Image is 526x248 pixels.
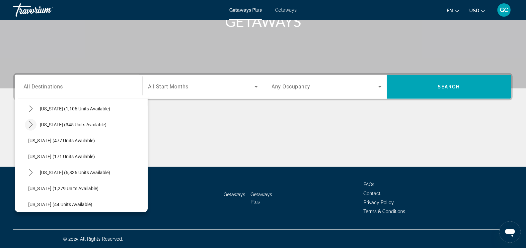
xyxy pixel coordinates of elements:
[148,84,188,90] span: All Start Months
[13,1,80,19] a: Travorium
[469,6,486,15] button: Change currency
[37,103,113,115] button: Select destination: Tennessee (1,106 units available)
[25,183,148,194] button: Select destination: Washington (1,279 units available)
[272,84,311,90] span: Any Occupancy
[25,151,148,163] button: Select destination: Vermont (171 units available)
[438,84,460,89] span: Search
[500,7,508,13] span: GC
[40,170,110,175] span: [US_STATE] (6,836 units available)
[387,75,511,99] button: Search
[224,192,245,197] a: Getaways
[363,209,405,214] a: Terms & Conditions
[25,135,148,147] button: Select destination: Utah (477 units available)
[275,7,297,13] a: Getaways
[28,186,99,191] span: [US_STATE] (1,279 units available)
[24,83,63,90] span: All Destinations
[25,103,37,115] button: Toggle Tennessee (1,106 units available) submenu
[25,119,37,131] button: Toggle Texas (345 units available) submenu
[24,83,134,91] input: Select destination
[37,119,110,131] button: Select destination: Texas (345 units available)
[363,200,394,205] a: Privacy Policy
[15,95,148,212] div: Destination options
[25,167,37,179] button: Toggle Virginia (6,836 units available) submenu
[37,167,113,179] button: Select destination: Virginia (6,836 units available)
[495,3,513,17] button: User Menu
[28,154,95,159] span: [US_STATE] (171 units available)
[363,191,381,196] a: Contact
[447,8,453,13] span: en
[15,75,511,99] div: Search widget
[447,6,459,15] button: Change language
[28,202,92,207] span: [US_STATE] (44 units available)
[40,106,110,111] span: [US_STATE] (1,106 units available)
[229,7,262,13] a: Getaways Plus
[251,192,272,204] a: Getaways Plus
[63,236,123,242] span: © 2025 All Rights Reserved.
[40,122,107,127] span: [US_STATE] (345 units available)
[28,138,95,143] span: [US_STATE] (477 units available)
[363,182,374,187] a: FAQs
[469,8,479,13] span: USD
[499,221,521,243] iframe: Button to launch messaging window
[25,198,148,210] button: Select destination: West Virginia (44 units available)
